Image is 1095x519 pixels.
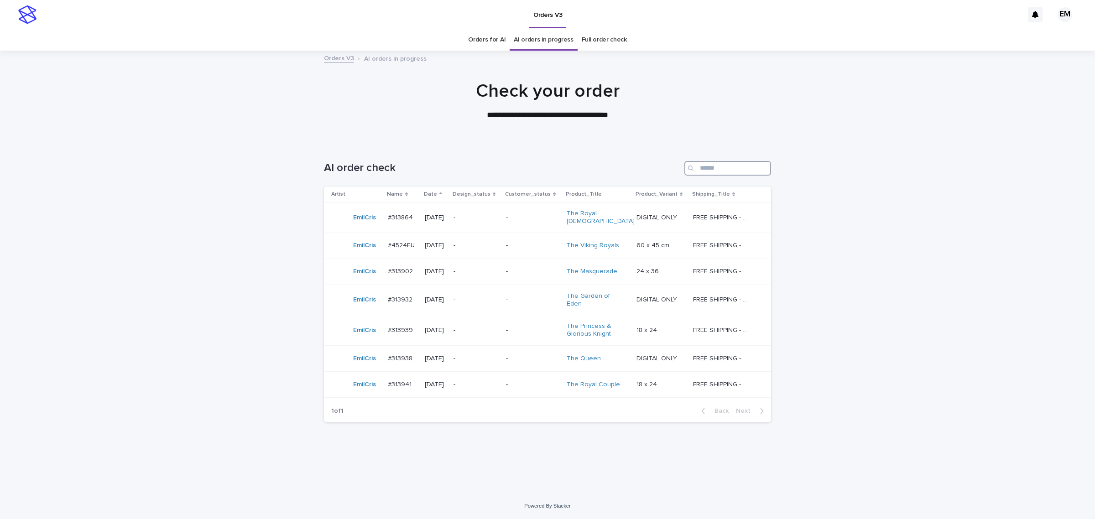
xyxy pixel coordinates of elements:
p: #313864 [388,212,415,222]
p: #313941 [388,379,413,389]
p: [DATE] [425,381,446,389]
a: EmilCris [353,242,376,249]
p: [DATE] [425,268,446,275]
p: DIGITAL ONLY [636,212,679,222]
p: 24 x 36 [636,266,661,275]
a: The Princess & Glorious Knight [567,322,624,338]
a: Powered By Stacker [524,503,570,509]
p: - [454,296,499,304]
p: - [454,327,499,334]
p: - [506,296,559,304]
tr: EmilCris #313938#313938 [DATE]--The Queen DIGITAL ONLYDIGITAL ONLY FREE SHIPPING - preview in 1-2... [324,345,771,371]
p: - [454,242,499,249]
p: #313932 [388,294,414,304]
a: The Masquerade [567,268,617,275]
p: FREE SHIPPING - preview in 1-2 business days, after your approval delivery will take 5-10 b.d. [693,294,752,304]
button: Back [694,407,732,415]
p: FREE SHIPPING - preview in 1-2 business days, after your approval delivery will take 5-10 b.d. [693,325,752,334]
p: [DATE] [425,327,446,334]
tr: EmilCris #4524EU#4524EU [DATE]--The Viking Royals 60 x 45 cm60 x 45 cm FREE SHIPPING - preview in... [324,233,771,259]
p: Shipping_Title [692,189,730,199]
p: 1 of 1 [324,400,351,422]
p: FREE SHIPPING - preview in 1-2 business days, after your approval delivery will take 5-10 b.d. [693,212,752,222]
a: Full order check [582,29,627,51]
p: - [506,355,559,363]
p: 18 x 24 [636,379,659,389]
p: - [454,268,499,275]
img: stacker-logo-s-only.png [18,5,36,24]
p: [DATE] [425,355,446,363]
a: Orders for AI [468,29,506,51]
p: Artist [331,189,345,199]
p: #313902 [388,266,415,275]
p: [DATE] [425,242,446,249]
p: Product_Title [566,189,602,199]
p: FREE SHIPPING - preview in 1-2 business days, after your approval delivery will take 5-10 busines... [693,240,752,249]
p: [DATE] [425,214,446,222]
p: - [506,214,559,222]
p: FREE SHIPPING - preview in 1-2 business days, after your approval delivery will take 5-10 b.d. [693,353,752,363]
a: EmilCris [353,381,376,389]
tr: EmilCris #313902#313902 [DATE]--The Masquerade 24 x 3624 x 36 FREE SHIPPING - preview in 1-2 busi... [324,259,771,285]
a: EmilCris [353,268,376,275]
p: 60 x 45 cm [636,240,671,249]
tr: EmilCris #313939#313939 [DATE]--The Princess & Glorious Knight 18 x 2418 x 24 FREE SHIPPING - pre... [324,315,771,346]
input: Search [684,161,771,176]
p: Customer_status [505,189,551,199]
a: The Queen [567,355,601,363]
a: The Royal Couple [567,381,620,389]
p: - [454,381,499,389]
a: The Royal [DEMOGRAPHIC_DATA] [567,210,635,225]
p: AI orders in progress [364,53,427,63]
a: AI orders in progress [514,29,574,51]
p: - [506,381,559,389]
tr: EmilCris #313941#313941 [DATE]--The Royal Couple 18 x 2418 x 24 FREE SHIPPING - preview in 1-2 bu... [324,371,771,397]
p: - [506,327,559,334]
span: Back [709,408,729,414]
p: FREE SHIPPING - preview in 1-2 business days, after your approval delivery will take 5-10 b.d. [693,266,752,275]
p: - [454,214,499,222]
h1: Check your order [324,80,771,102]
p: [DATE] [425,296,446,304]
tr: EmilCris #313932#313932 [DATE]--The Garden of Eden DIGITAL ONLYDIGITAL ONLY FREE SHIPPING - previ... [324,285,771,315]
p: #313939 [388,325,415,334]
h1: AI order check [324,161,681,175]
p: Product_Variant [636,189,678,199]
tr: EmilCris #313864#313864 [DATE]--The Royal [DEMOGRAPHIC_DATA] DIGITAL ONLYDIGITAL ONLY FREE SHIPPI... [324,202,771,233]
span: Next [736,408,756,414]
a: EmilCris [353,327,376,334]
a: EmilCris [353,296,376,304]
p: DIGITAL ONLY [636,353,679,363]
a: The Garden of Eden [567,292,624,308]
p: FREE SHIPPING - preview in 1-2 business days, after your approval delivery will take 5-10 b.d. [693,379,752,389]
p: DIGITAL ONLY [636,294,679,304]
div: EM [1058,7,1072,22]
p: 18 x 24 [636,325,659,334]
a: EmilCris [353,355,376,363]
p: #313938 [388,353,414,363]
p: #4524EU [388,240,417,249]
p: Name [387,189,403,199]
p: Design_status [453,189,490,199]
a: Orders V3 [324,52,354,63]
button: Next [732,407,771,415]
p: - [506,242,559,249]
p: Date [424,189,437,199]
a: EmilCris [353,214,376,222]
a: The Viking Royals [567,242,619,249]
p: - [454,355,499,363]
p: - [506,268,559,275]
